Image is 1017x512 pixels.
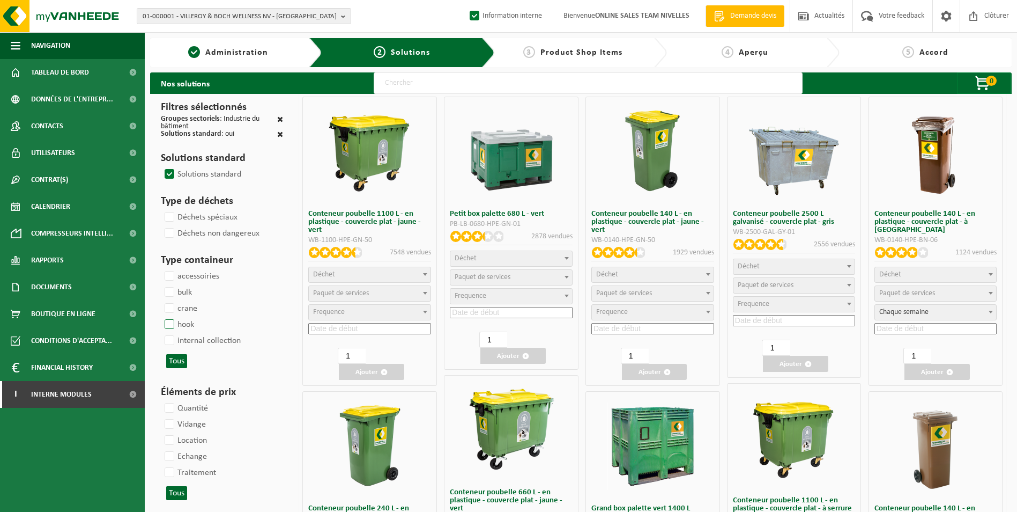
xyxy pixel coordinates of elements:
span: Interne modules [31,381,92,408]
h3: Petit box palette 680 L - vert [450,210,573,218]
a: 2Solutions [330,46,473,59]
span: Déchet [596,270,618,279]
button: Ajouter [622,364,687,380]
span: Conditions d'accepta... [31,327,112,354]
a: 1Administration [155,46,301,59]
span: Données de l'entrepr... [31,86,113,113]
span: Accord [919,48,948,57]
span: Chaque semaine [875,305,997,320]
span: 1 [188,46,200,58]
input: Date de début [591,323,714,334]
h3: Solutions standard [161,150,283,166]
span: Frequence [738,300,769,308]
label: accessoiries [162,268,219,284]
label: internal collection [162,333,241,349]
span: 5 [902,46,914,58]
label: Location [162,433,207,449]
span: Déchet [738,262,760,270]
span: Solutions standard [161,130,221,138]
span: Administration [205,48,268,57]
label: Information interne [467,8,542,24]
button: Tous [166,354,187,368]
span: 01-000001 - VILLEROY & BOCH WELLNESS NV - [GEOGRAPHIC_DATA] [143,9,337,25]
h3: Conteneur poubelle 2500 L galvanisé - couvercle plat - gris [733,210,856,226]
span: Paquet de services [596,289,652,297]
label: crane [162,301,197,317]
span: Demande devis [728,11,779,21]
label: Vidange [162,416,206,433]
button: Ajouter [904,364,970,380]
span: Utilisateurs [31,140,75,166]
span: Financial History [31,354,93,381]
a: 4Aperçu [672,46,818,59]
input: 1 [621,348,649,364]
input: Date de début [874,323,997,334]
div: : Industrie du bâtiment [161,115,277,130]
h3: Conteneur poubelle 140 L - en plastique - couvercle plat - jaune - vert [591,210,714,234]
h3: Type containeur [161,252,283,268]
span: Paquet de services [455,273,510,281]
span: Calendrier [31,193,70,220]
img: WB-1100-HPE-GN-51 [748,392,840,483]
span: Documents [31,274,72,301]
div: : oui [161,130,234,140]
h3: Conteneur poubelle 140 L - en plastique - couvercle plat - à [GEOGRAPHIC_DATA] [874,210,997,234]
label: Déchets spéciaux [162,209,237,225]
p: 2556 vendues [814,239,855,250]
label: Déchets non dangereux [162,225,259,242]
div: WB-0140-HPE-GN-50 [591,237,714,244]
span: Déchet [879,270,901,279]
button: 01-000001 - VILLEROY & BOCH WELLNESS NV - [GEOGRAPHIC_DATA] [137,8,351,24]
span: Déchet [455,254,477,262]
label: Solutions standard [162,166,241,182]
p: 2878 vendues [531,231,573,242]
input: 1 [338,348,366,364]
a: 3Product Shop Items [500,46,645,59]
input: Date de début [733,315,856,326]
span: Aperçu [739,48,768,57]
span: Compresseurs intelli... [31,220,113,247]
span: Rapports [31,247,64,274]
div: PB-LB-0680-HPE-GN-01 [450,221,573,228]
p: 7548 vendues [390,247,431,258]
img: PB-HB-1400-HPE-GN-01 [607,400,698,491]
span: Navigation [31,32,70,59]
span: Chaque semaine [874,304,997,320]
input: Chercher [374,72,803,94]
button: Ajouter [480,348,546,364]
span: Solutions [391,48,430,57]
span: 4 [722,46,733,58]
h3: Filtres sélectionnés [161,99,283,115]
div: WB-0140-HPE-BN-06 [874,237,997,244]
h3: Conteneur poubelle 1100 L - en plastique - couvercle plat - jaune - vert [308,210,431,234]
span: 0 [986,76,997,86]
img: WB-1100-HPE-GN-50 [324,105,415,196]
a: Demande devis [706,5,784,27]
p: 1929 vendues [673,247,714,258]
span: I [11,381,20,408]
span: Frequence [455,292,486,300]
h3: Éléments de prix [161,384,283,400]
span: Paquet de services [738,281,793,289]
span: Contacts [31,113,63,140]
span: Paquet de services [879,289,935,297]
img: WB-0240-HPE-GN-50 [324,400,415,491]
span: Paquet de services [313,289,369,297]
p: 1124 vendues [955,247,997,258]
img: PB-LB-0680-HPE-GN-01 [466,105,557,196]
img: WB-0140-HPE-BN-06 [890,105,981,196]
button: Ajouter [339,364,404,380]
label: hook [162,317,194,333]
span: Groupes sectoriels [161,115,220,123]
img: WB-2500-GAL-GY-01 [748,105,840,196]
img: WB-0140-HPE-GN-50 [607,105,698,196]
label: Echange [162,449,207,465]
input: Date de début [450,307,573,318]
input: 1 [479,332,507,348]
input: 1 [903,348,931,364]
button: Ajouter [763,356,828,372]
span: Product Shop Items [540,48,622,57]
label: bulk [162,284,192,301]
h2: Nos solutions [150,72,220,94]
input: 1 [762,340,790,356]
